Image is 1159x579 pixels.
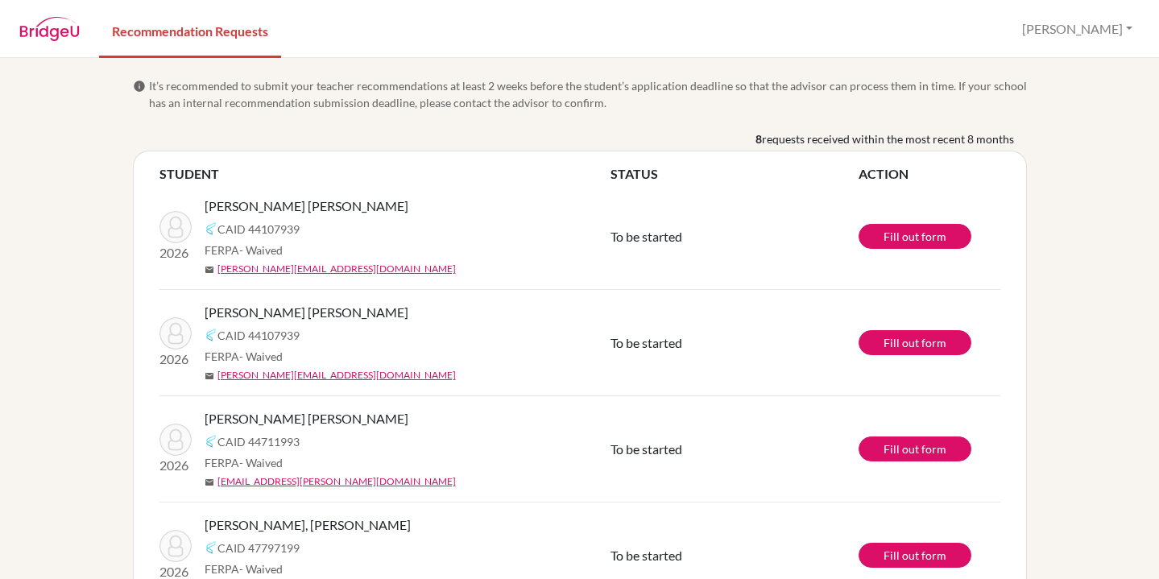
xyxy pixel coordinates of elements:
span: CAID 44107939 [217,327,300,344]
span: - Waived [239,243,283,257]
span: - Waived [239,349,283,363]
span: - Waived [239,456,283,469]
a: Fill out form [859,224,971,249]
a: Fill out form [859,436,971,461]
span: To be started [611,441,682,457]
th: ACTION [859,164,1000,184]
span: To be started [611,229,682,244]
p: 2026 [159,349,192,369]
span: To be started [611,548,682,563]
img: BridgeU logo [19,17,80,41]
th: STUDENT [159,164,611,184]
img: de Sousa Guillen, Jose Andres [159,530,192,562]
span: CAID 44711993 [217,433,300,450]
th: STATUS [611,164,859,184]
p: 2026 [159,243,192,263]
img: Common App logo [205,329,217,341]
a: [PERSON_NAME][EMAIL_ADDRESS][DOMAIN_NAME] [217,262,456,276]
a: Recommendation Requests [99,2,281,58]
span: FERPA [205,454,283,471]
span: requests received within the most recent 8 months [762,130,1014,147]
img: Pérez Manco, Dimitri [159,211,192,243]
span: FERPA [205,560,283,577]
button: [PERSON_NAME] [1015,14,1140,44]
span: CAID 44107939 [217,221,300,238]
p: 2026 [159,456,192,475]
span: It’s recommended to submit your teacher recommendations at least 2 weeks before the student’s app... [149,77,1027,111]
span: - Waived [239,562,283,576]
span: FERPA [205,242,283,258]
a: Fill out form [859,330,971,355]
span: To be started [611,335,682,350]
span: [PERSON_NAME] [PERSON_NAME] [205,303,408,322]
span: CAID 47797199 [217,540,300,556]
img: Common App logo [205,435,217,448]
span: [PERSON_NAME] [PERSON_NAME] [205,196,408,216]
span: mail [205,265,214,275]
span: mail [205,478,214,487]
img: Chaves Romero, Ignacio Jesus [159,424,192,456]
span: FERPA [205,348,283,365]
img: Pérez Manco, Dimitri [159,317,192,349]
span: [PERSON_NAME] [PERSON_NAME] [205,409,408,428]
a: Fill out form [859,543,971,568]
img: Common App logo [205,541,217,554]
a: [PERSON_NAME][EMAIL_ADDRESS][DOMAIN_NAME] [217,368,456,383]
span: [PERSON_NAME], [PERSON_NAME] [205,515,411,535]
b: 8 [755,130,762,147]
span: info [133,80,146,93]
img: Common App logo [205,222,217,235]
a: [EMAIL_ADDRESS][PERSON_NAME][DOMAIN_NAME] [217,474,456,489]
span: mail [205,371,214,381]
